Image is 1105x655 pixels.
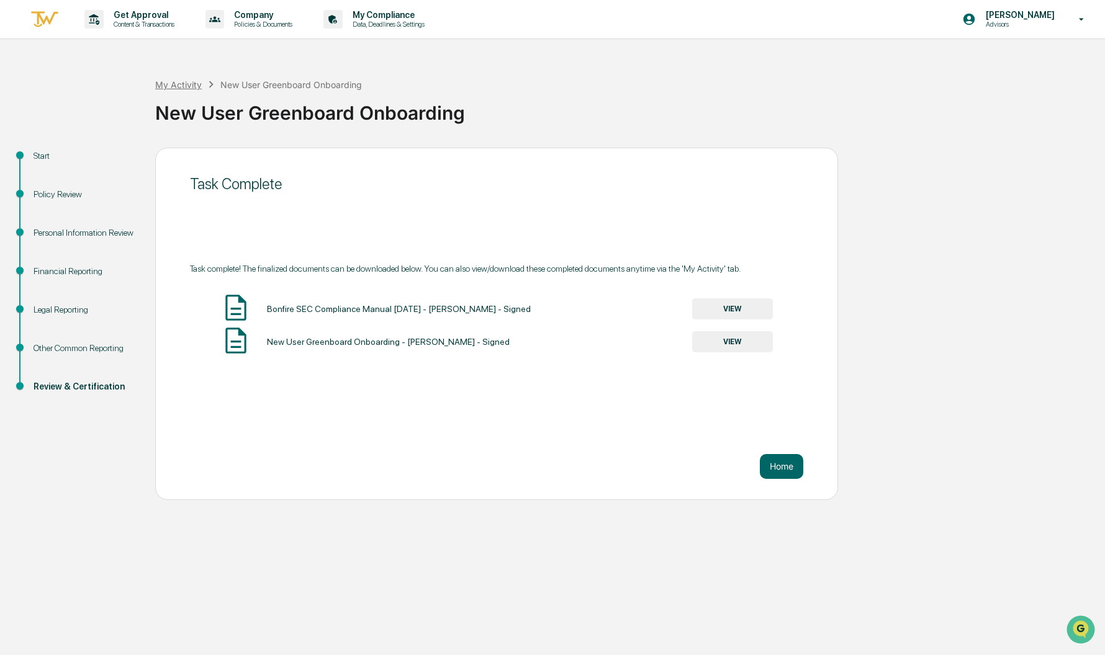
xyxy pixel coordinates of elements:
button: Start new chat [211,99,226,114]
p: How can we help? [12,26,226,46]
div: Start new chat [42,95,204,107]
p: [PERSON_NAME] [976,10,1061,20]
button: VIEW [692,298,773,319]
div: 🖐️ [12,158,22,167]
a: 🔎Data Lookup [7,175,83,197]
img: Document Icon [220,325,251,356]
p: Data, Deadlines & Settings [343,20,431,29]
p: Advisors [976,20,1061,29]
div: 🗄️ [90,158,100,167]
p: My Compliance [343,10,431,20]
iframe: Open customer support [1065,614,1099,648]
div: New User Greenboard Onboarding - [PERSON_NAME] - Signed [267,337,510,347]
span: Preclearance [25,156,80,169]
a: 🗄️Attestations [85,151,159,174]
div: We're available if you need us! [42,107,157,117]
div: Task Complete [190,175,803,193]
span: Attestations [102,156,154,169]
img: 1746055101610-c473b297-6a78-478c-a979-82029cc54cd1 [12,95,35,117]
div: Policy Review [34,188,135,201]
div: Start [34,149,135,163]
div: Review & Certification [34,380,135,393]
div: Task complete! The finalized documents can be downloaded below. You can also view/download these ... [190,264,803,274]
div: New User Greenboard Onboarding [220,79,362,90]
span: Data Lookup [25,180,78,192]
button: Home [760,454,803,479]
button: VIEW [692,331,773,352]
img: Document Icon [220,292,251,323]
span: Pylon [124,210,150,220]
p: Policies & Documents [224,20,299,29]
a: 🖐️Preclearance [7,151,85,174]
div: Bonfire SEC Compliance Manual [DATE] - [PERSON_NAME] - Signed [267,304,531,314]
div: Other Common Reporting [34,342,135,355]
a: Powered byPylon [88,210,150,220]
div: Financial Reporting [34,265,135,278]
p: Get Approval [104,10,181,20]
div: New User Greenboard Onboarding [155,92,1099,124]
p: Content & Transactions [104,20,181,29]
div: Legal Reporting [34,303,135,316]
div: My Activity [155,79,202,90]
img: logo [30,9,60,30]
div: 🔎 [12,181,22,191]
div: Personal Information Review [34,226,135,239]
p: Company [224,10,299,20]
